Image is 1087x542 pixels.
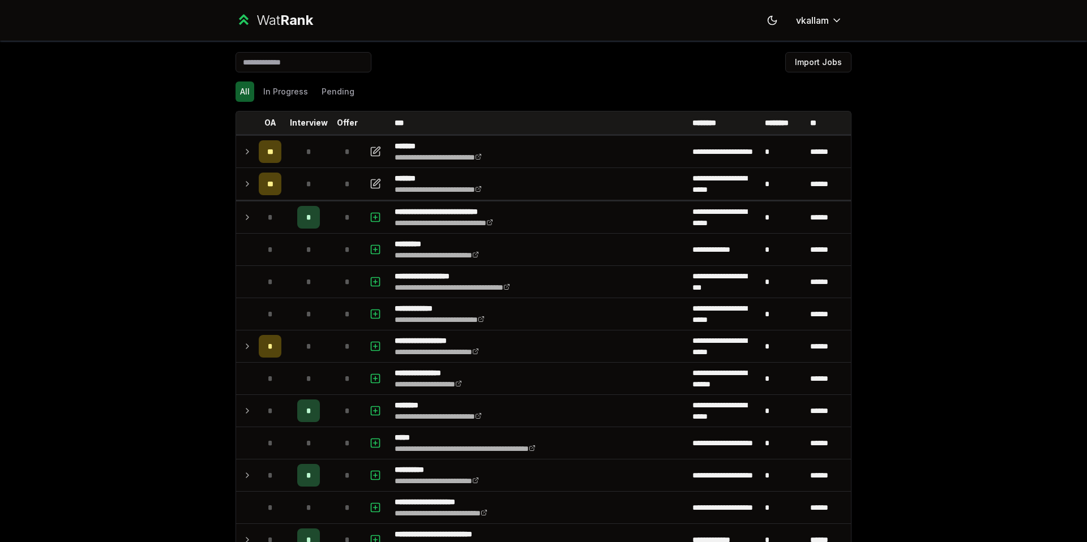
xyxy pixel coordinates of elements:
button: Pending [317,81,359,102]
button: Import Jobs [785,52,851,72]
a: WatRank [236,11,313,29]
span: Rank [280,12,313,28]
button: All [236,81,254,102]
p: Offer [337,117,358,128]
button: In Progress [259,81,313,102]
p: Interview [290,117,328,128]
p: OA [264,117,276,128]
span: vkallam [796,14,829,27]
div: Wat [256,11,313,29]
button: vkallam [787,10,851,31]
